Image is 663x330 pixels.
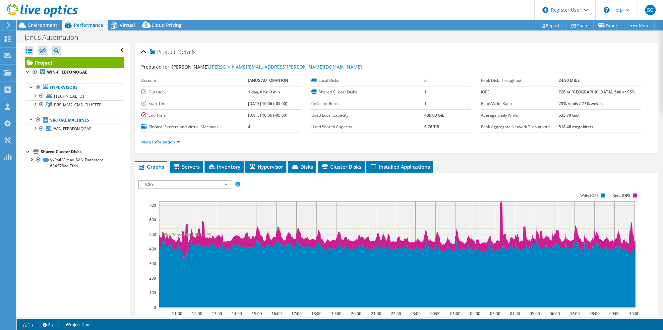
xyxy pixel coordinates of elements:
[25,116,124,124] a: Virtual Machines
[54,102,101,108] span: BRS_MM2_CMS_CLUSTER
[38,320,59,329] a: 2
[252,311,262,316] text: 15:00
[580,193,599,198] text: Write IOPS
[173,163,200,170] span: Servers
[311,100,425,107] label: Collector Runs
[149,290,156,296] text: 100
[481,89,559,95] label: IOPS
[149,275,156,281] text: 200
[311,311,322,316] text: 18:00
[567,20,594,30] a: Share
[149,261,156,266] text: 300
[248,89,280,95] b: 1 day, 0 hr, 0 min
[41,148,124,156] div: Shared Cluster Disks
[54,93,84,99] span: [TECHNICAL_ID]
[271,311,282,316] text: 16:00
[22,34,89,41] h1: Janus Automation
[604,7,610,13] svg: \n
[149,217,156,223] text: 600
[559,124,593,130] b: 518.46 megabits/s
[424,101,427,106] b: 1
[141,112,248,119] label: End Time
[559,78,580,83] b: 24.90 MB/s
[232,311,242,316] text: 14:00
[645,5,656,15] span: SC
[481,112,559,119] label: Average Daily Write
[311,77,425,84] label: Local Disks
[248,101,287,106] b: [DATE] 10:06 (-05:00)
[177,48,196,56] span: Details
[172,311,182,316] text: 11:00
[629,311,639,316] text: 10:00
[154,304,156,310] text: 0
[150,49,176,55] span: Project
[25,156,124,170] a: VxRail-Virtual-SAN-Datastore-634278ce-7fdb
[208,163,240,170] span: Inventory
[25,100,124,109] a: BRS_MM2_CMS_CLUSTER
[74,22,103,28] span: Performance
[25,125,124,133] a: WIN-FFEBFQMQGAE
[311,124,425,130] label: Used Shared Capacity
[25,68,124,77] a: WIN-FFEBFQMQGAE
[351,311,361,316] text: 20:00
[210,64,362,70] a: [PERSON_NAME][EMAIL_ADDRESS][PERSON_NAME][DOMAIN_NAME]
[58,320,97,329] a: Project Notes
[424,89,427,95] b: 1
[331,311,341,316] text: 19:00
[559,89,635,95] b: 726 at [GEOGRAPHIC_DATA], 540 at 95%
[149,202,156,208] text: 700
[370,163,430,170] span: Installed Applications
[424,124,439,130] b: 6.76 TiB
[291,311,302,316] text: 17:00
[249,163,283,170] span: Hypervisor
[624,20,655,30] a: More
[141,100,248,107] label: Start Time
[450,311,460,316] text: 01:00
[559,101,603,106] b: 23% reads / 77% writes
[162,232,211,238] text: 95th Percentile = 540 IOPS
[321,163,361,170] span: Cluster Disks
[550,311,560,316] text: 06:00
[138,163,164,170] span: Graphs
[47,69,87,75] b: WIN-FFEBFQMQGAE
[141,89,248,95] label: Duration
[28,22,57,28] span: Environment
[151,22,182,28] span: Cloud Pricing
[25,57,124,68] a: Project
[141,139,180,145] a: More Information
[248,112,287,118] b: [DATE] 10:06 (-05:00)
[149,246,156,252] text: 400
[291,163,313,170] span: Disks
[248,124,250,130] b: 4
[589,311,600,316] text: 08:00
[424,112,445,118] b: 489.00 GiB
[141,64,171,70] label: Prepared for:
[424,78,427,83] b: 6
[430,311,441,316] text: 00:00
[25,83,124,92] a: Hypervisors
[141,124,248,130] label: Physical Servers and Virtual Machines
[510,311,520,316] text: 04:00
[535,20,567,30] a: Reports
[410,311,421,316] text: 23:00
[120,22,135,28] span: Virtual
[18,320,38,329] a: 1
[613,193,631,198] text: Read IOPS
[141,77,248,84] label: Account
[192,311,202,316] text: 12:00
[481,77,559,84] label: Peak Disk Throughput
[248,78,288,83] b: JANUS AUTOMATION
[142,181,227,189] span: IOPS
[593,20,624,30] a: Export
[311,89,425,95] label: Shared Cluster Disks
[490,311,500,316] text: 03:00
[54,126,91,132] span: WIN-FFEBFQMQGAE
[371,311,381,316] text: 21:00
[311,112,425,119] label: Used Local Capacity
[559,112,579,118] b: 635.70 GiB
[481,100,559,107] label: Read/Write Ratio
[149,232,156,237] text: 500
[25,92,124,100] a: [TECHNICAL_ID]
[481,124,559,130] label: Peak Aggregate Network Throughput
[470,311,480,316] text: 02:00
